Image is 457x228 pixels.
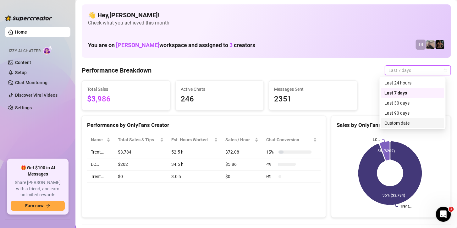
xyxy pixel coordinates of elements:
span: $3,986 [87,93,165,105]
td: $3,784 [114,146,168,158]
td: Trent… [87,146,114,158]
span: Last 7 days [388,66,447,75]
td: $0 [114,171,168,183]
td: $0 [222,171,262,183]
div: Last 24 hours [381,78,444,88]
span: Earn now [25,203,43,208]
div: Last 30 days [384,100,440,106]
span: Check what you achieved this month [88,19,444,26]
img: logo-BBDzfeDw.svg [5,15,52,21]
span: TR [418,41,423,48]
span: 1 [449,207,454,212]
span: [PERSON_NAME] [116,42,159,48]
img: Trent [435,40,444,49]
span: 15 % [266,149,276,155]
th: Chat Conversion [262,134,321,146]
span: Total Sales & Tips [118,136,159,143]
button: Earn nowarrow-right [11,201,65,211]
span: Share [PERSON_NAME] with a friend, and earn unlimited rewards [11,180,65,198]
text: LC… [373,138,380,142]
td: 34.5 h [168,158,222,171]
div: Performance by OnlyFans Creator [87,121,321,129]
img: AI Chatter [43,46,53,55]
a: Chat Monitoring [15,80,47,85]
span: 4 % [266,161,276,168]
a: Setup [15,70,27,75]
div: Last 7 days [384,90,440,96]
span: Chat Conversion [266,136,312,143]
span: 0 % [266,173,276,180]
span: 🎁 Get $100 in AI Messages [11,165,65,177]
span: 246 [181,93,259,105]
div: Last 30 days [381,98,444,108]
td: $5.86 [222,158,262,171]
td: $202 [114,158,168,171]
td: LC… [87,158,114,171]
td: 52.5 h [168,146,222,158]
a: Discover Viral Videos [15,93,58,98]
div: Est. Hours Worked [171,136,213,143]
iframe: Intercom live chat [436,207,451,222]
div: Last 24 hours [384,79,440,86]
a: Content [15,60,31,65]
span: calendar [443,68,447,72]
img: LC [426,40,435,49]
div: Last 90 days [381,108,444,118]
th: Sales / Hour [222,134,262,146]
h4: Performance Breakdown [82,66,151,75]
div: Sales by OnlyFans Creator [336,121,445,129]
span: Active Chats [181,86,259,93]
h1: You are on workspace and assigned to creators [88,42,255,49]
a: Home [15,30,27,35]
h4: 👋 Hey, [PERSON_NAME] ! [88,11,444,19]
th: Name [87,134,114,146]
div: Custom date [381,118,444,128]
td: $72.08 [222,146,262,158]
div: Custom date [384,120,440,127]
span: Izzy AI Chatter [9,48,41,54]
span: Messages Sent [274,86,352,93]
span: 2351 [274,93,352,105]
span: Name [91,136,105,143]
span: Sales / Hour [225,136,254,143]
span: Total Sales [87,86,165,93]
td: 3.0 h [168,171,222,183]
td: Trent… [87,171,114,183]
div: Last 90 days [384,110,440,117]
a: Settings [15,105,32,110]
th: Total Sales & Tips [114,134,168,146]
span: 3 [229,42,233,48]
span: arrow-right [46,204,50,208]
div: Last 7 days [381,88,444,98]
text: Trent… [400,204,411,209]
